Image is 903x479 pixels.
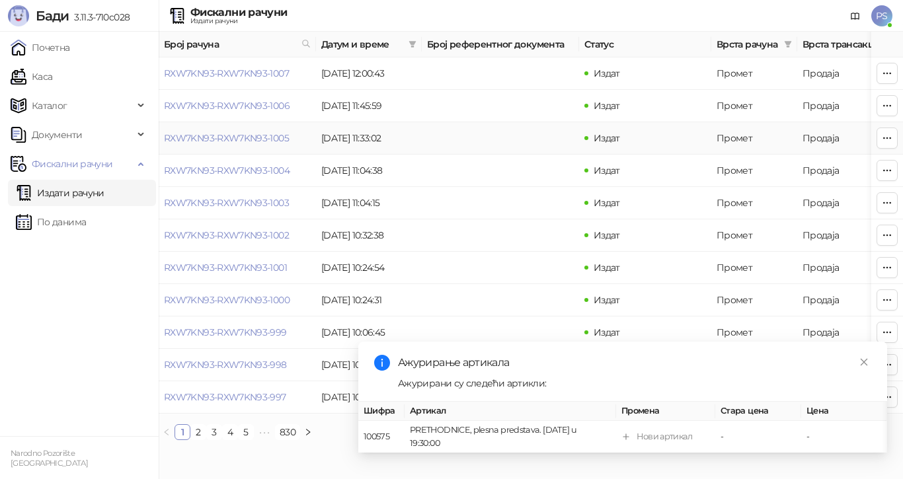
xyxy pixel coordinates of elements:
li: 1 [175,424,190,440]
td: Промет [711,90,797,122]
span: Издат [594,100,620,112]
td: Промет [711,219,797,252]
span: filter [781,34,795,54]
span: filter [406,34,419,54]
a: Издати рачуни [16,180,104,206]
a: RXW7KN93-RXW7KN93-998 [164,359,287,371]
td: 100575 [358,421,405,453]
td: RXW7KN93-RXW7KN93-1005 [159,122,316,155]
a: По данима [16,209,86,235]
td: Промет [711,187,797,219]
span: Врста рачуна [717,37,779,52]
td: RXW7KN93-RXW7KN93-997 [159,381,316,414]
td: RXW7KN93-RXW7KN93-1006 [159,90,316,122]
li: Следећих 5 Страна [254,424,275,440]
a: RXW7KN93-RXW7KN93-1000 [164,294,290,306]
a: 5 [239,425,253,439]
span: Документи [32,122,82,148]
th: Статус [579,32,711,57]
td: - [801,421,887,453]
td: RXW7KN93-RXW7KN93-998 [159,349,316,381]
td: RXW7KN93-RXW7KN93-1003 [159,187,316,219]
a: 2 [191,425,206,439]
div: Нови артикал [637,430,692,443]
a: RXW7KN93-RXW7KN93-1002 [164,229,289,241]
a: Документација [845,5,866,26]
span: Број рачуна [164,37,296,52]
li: 3 [206,424,222,440]
span: ••• [254,424,275,440]
td: RXW7KN93-RXW7KN93-1004 [159,155,316,187]
a: RXW7KN93-RXW7KN93-1004 [164,165,290,176]
a: RXW7KN93-RXW7KN93-1001 [164,262,287,274]
a: 1 [175,425,190,439]
button: right [300,424,316,440]
th: Број рачуна [159,32,316,57]
span: right [304,428,312,436]
span: info-circle [374,355,390,371]
span: filter [784,40,792,48]
td: [DATE] 10:01:18 [316,349,422,381]
span: Издат [594,67,620,79]
a: 830 [276,425,299,439]
span: Фискални рачуни [32,151,112,177]
small: Narodno Pozorište [GEOGRAPHIC_DATA] [11,449,88,468]
span: close [859,357,869,367]
li: Претходна страна [159,424,175,440]
td: - [715,421,801,453]
span: Издат [594,326,620,338]
span: left [163,428,171,436]
span: PS [871,5,892,26]
div: Издати рачуни [190,18,287,24]
a: RXW7KN93-RXW7KN93-1005 [164,132,289,144]
span: Датум и време [321,37,403,52]
li: 830 [275,424,300,440]
span: Издат [594,262,620,274]
td: Промет [711,316,797,349]
a: Close [857,355,871,369]
th: Цена [801,402,887,421]
a: RXW7KN93-RXW7KN93-1007 [164,67,289,79]
td: Промет [711,284,797,316]
td: Промет [711,57,797,90]
li: 2 [190,424,206,440]
span: Бади [36,8,69,24]
span: 3.11.3-710c028 [69,11,130,23]
span: Каталог [32,92,67,119]
li: 5 [238,424,254,440]
td: [DATE] 10:32:38 [316,219,422,252]
td: RXW7KN93-RXW7KN93-1002 [159,219,316,252]
span: Врста трансакције [803,37,891,52]
div: Фискални рачуни [190,7,287,18]
a: RXW7KN93-RXW7KN93-1006 [164,100,290,112]
th: Стара цена [715,402,801,421]
span: Издат [594,197,620,209]
th: Артикал [405,402,616,421]
td: Промет [711,252,797,284]
a: Каса [11,63,52,90]
span: Издат [594,229,620,241]
td: [DATE] 10:24:54 [316,252,422,284]
button: left [159,424,175,440]
td: [DATE] 10:24:31 [316,284,422,316]
td: [DATE] 10:06:45 [316,316,422,349]
a: RXW7KN93-RXW7KN93-1003 [164,197,289,209]
td: Промет [711,155,797,187]
th: Промена [616,402,715,421]
td: PRETHODNICE, plesna predstava. [DATE] u 19:30:00 [405,421,616,453]
td: RXW7KN93-RXW7KN93-1000 [159,284,316,316]
td: RXW7KN93-RXW7KN93-999 [159,316,316,349]
a: 3 [207,425,221,439]
a: Почетна [11,34,70,61]
li: Следећа страна [300,424,316,440]
td: [DATE] 11:04:15 [316,187,422,219]
img: Logo [8,5,29,26]
td: [DATE] 10:00:59 [316,381,422,414]
td: [DATE] 12:00:43 [316,57,422,90]
td: RXW7KN93-RXW7KN93-1007 [159,57,316,90]
th: Број референтног документа [422,32,579,57]
td: [DATE] 11:33:02 [316,122,422,155]
a: RXW7KN93-RXW7KN93-999 [164,326,287,338]
td: [DATE] 11:04:38 [316,155,422,187]
td: RXW7KN93-RXW7KN93-1001 [159,252,316,284]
